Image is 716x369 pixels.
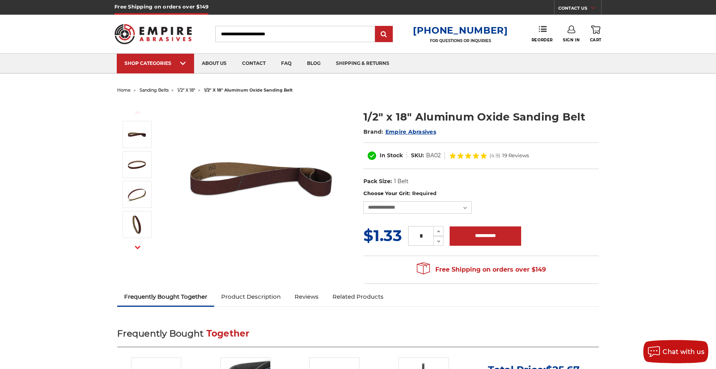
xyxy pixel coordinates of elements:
span: $1.33 [363,226,402,245]
img: 1/2" x 18" Sanding Belt AOX [127,185,147,204]
button: Next [128,239,147,256]
a: CONTACT US [558,4,601,15]
span: 1/2" x 18" aluminum oxide sanding belt [204,87,293,93]
a: contact [234,54,273,73]
a: Frequently Bought Together [117,288,214,305]
a: blog [299,54,328,73]
button: Chat with us [643,340,708,363]
a: Product Description [214,288,288,305]
a: Cart [590,26,602,43]
img: 1/2" x 18" Aluminum Oxide File Belt [127,125,147,144]
button: Previous [128,104,147,121]
span: Brand: [363,128,384,135]
label: Choose Your Grit: [363,190,599,197]
a: 1/2" x 18" [177,87,195,93]
a: Reorder [532,26,553,42]
span: Free Shipping on orders over $149 [417,262,546,277]
a: home [117,87,131,93]
a: Reviews [288,288,326,305]
a: Related Products [326,288,390,305]
dd: 1 Belt [394,177,409,185]
img: 1/2" x 18" Aluminum Oxide Sanding Belt [127,155,147,174]
dt: Pack Size: [363,177,392,185]
span: (4.9) [489,153,500,158]
p: FOR QUESTIONS OR INQUIRIES [413,38,508,43]
span: Frequently Bought [117,328,203,339]
span: 19 Reviews [502,153,529,158]
div: SHOP CATEGORIES [124,60,186,66]
dt: SKU: [411,151,424,160]
span: Reorder [532,37,553,43]
span: Cart [590,37,602,43]
span: Chat with us [663,348,704,355]
span: Together [206,328,250,339]
a: shipping & returns [328,54,397,73]
img: 1/2" x 18" Aluminum Oxide File Belt [184,101,338,256]
input: Submit [376,27,392,42]
a: [PHONE_NUMBER] [413,25,508,36]
img: Empire Abrasives [114,19,192,49]
h1: 1/2" x 18" Aluminum Oxide Sanding Belt [363,109,599,124]
dd: BA02 [426,151,441,160]
span: In Stock [380,152,403,159]
span: Sign In [563,37,580,43]
a: faq [273,54,299,73]
small: Required [412,190,436,196]
a: Empire Abrasives [385,128,436,135]
a: sanding belts [140,87,169,93]
a: about us [194,54,234,73]
img: 1/2" x 18" - Aluminum Oxide Sanding Belt [127,215,147,234]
